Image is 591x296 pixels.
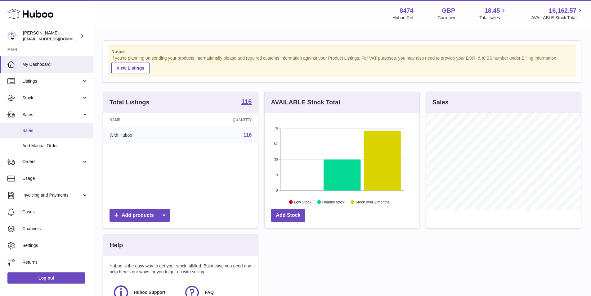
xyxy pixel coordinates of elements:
span: Total sales [479,15,507,21]
span: Invoicing and Payments [22,192,82,198]
a: 116 [241,98,252,106]
span: Sales [22,128,88,134]
text: 0 [276,189,278,192]
span: Sales [22,112,82,118]
a: 116 [244,132,252,138]
text: 57 [274,142,278,146]
h3: Total Listings [110,98,150,107]
a: Add products [110,209,170,222]
span: AVAILABLE Stock Total [531,15,584,21]
strong: 8474 [400,7,414,15]
h3: Help [110,241,123,249]
h3: AVAILABLE Stock Total [271,98,340,107]
a: 16,162.57 AVAILABLE Stock Total [531,7,584,21]
th: Name [103,113,185,127]
span: 16,162.57 [549,7,576,15]
span: Usage [22,175,88,181]
span: FAQ [205,289,214,295]
text: 76 [274,126,278,130]
span: Huboo Support [134,289,165,295]
text: 19 [274,173,278,177]
text: 38 [274,157,278,161]
img: orders@neshealth.com [7,31,17,41]
text: Low Stock [294,200,311,204]
span: 18.45 [484,7,500,15]
div: Currency [438,15,455,21]
strong: 116 [241,98,252,105]
a: Add Stock [271,209,305,222]
strong: Notice [111,49,573,55]
h3: Sales [432,98,449,107]
span: Orders [22,159,82,165]
span: Stock [22,95,82,101]
a: 18.45 Total sales [479,7,507,21]
span: Listings [22,78,82,84]
span: Settings [22,243,88,248]
span: Channels [22,226,88,232]
th: Quantity [185,113,258,127]
text: Stock over 2 months [356,200,390,204]
a: View Listings [111,62,150,74]
text: Healthy stock [322,200,345,204]
span: [EMAIL_ADDRESS][DOMAIN_NAME] [23,36,91,41]
p: Huboo is the easy way to get your stock fulfilled. But incase you need any help here's our ways f... [110,263,252,275]
div: Huboo Ref [393,15,414,21]
div: [PERSON_NAME] [23,30,79,42]
td: With Huboo [103,127,185,143]
span: My Dashboard [22,61,88,67]
span: Cases [22,209,88,215]
a: Log out [7,272,85,284]
div: If you're planning on sending your products internationally please add required customs informati... [111,55,573,74]
span: Returns [22,259,88,265]
span: Add Manual Order [22,143,88,149]
strong: GBP [442,7,455,15]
